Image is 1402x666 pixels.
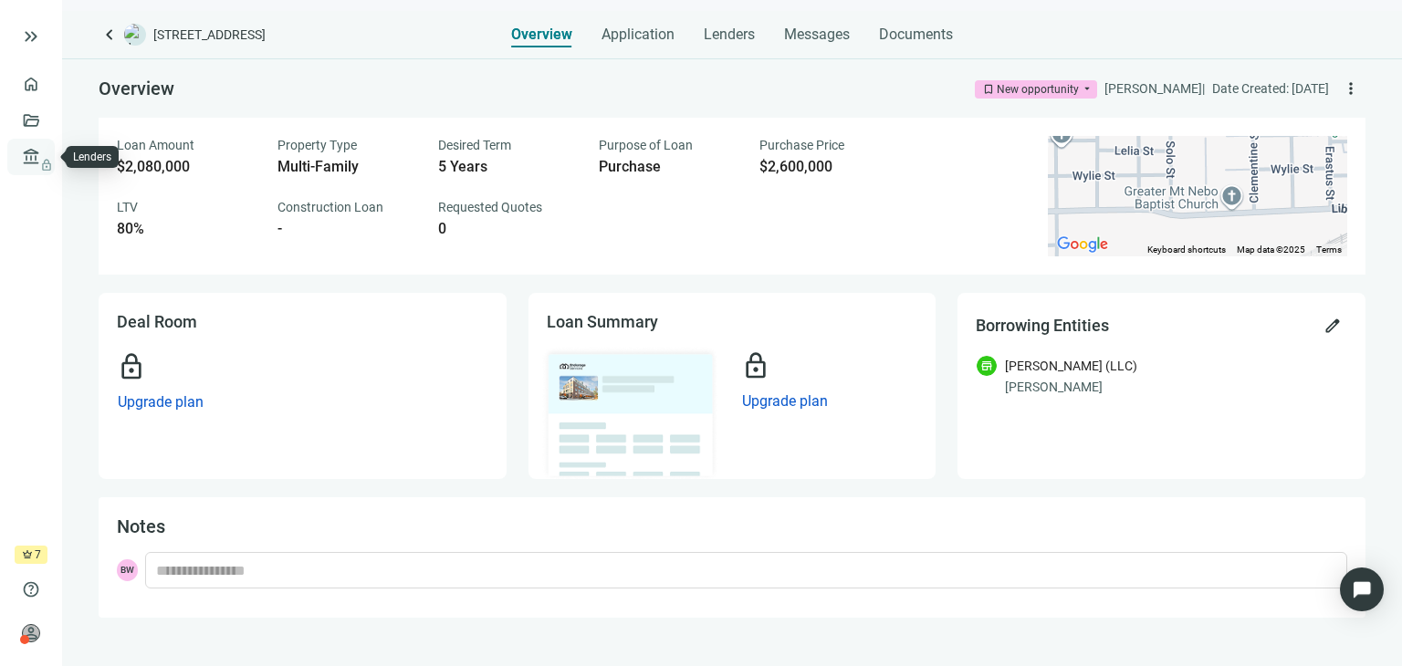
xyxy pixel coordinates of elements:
[1212,78,1329,99] div: Date Created: [DATE]
[982,83,995,96] span: bookmark
[704,26,755,44] span: Lenders
[997,80,1079,99] div: New opportunity
[511,26,572,44] span: Overview
[117,392,204,411] button: Upgrade plan
[547,312,658,331] span: Loan Summary
[35,546,41,564] span: 7
[117,200,138,214] span: LTV
[1318,311,1347,340] button: edit
[759,138,844,152] span: Purchase Price
[438,220,577,238] div: 0
[117,559,138,581] span: BW
[741,391,829,411] button: Upgrade plan
[438,200,542,214] span: Requested Quotes
[784,26,850,43] span: Messages
[277,200,383,214] span: Construction Loan
[438,158,577,176] div: 5 Years
[1005,377,1347,397] div: [PERSON_NAME]
[1316,245,1342,255] a: Terms (opens in new tab)
[277,138,357,152] span: Property Type
[599,158,738,176] div: Purchase
[1340,567,1384,611] div: Open Intercom Messenger
[1052,233,1113,256] a: Open this area in Google Maps (opens a new window)
[599,138,693,152] span: Purpose of Loan
[438,138,511,152] span: Desired Term
[22,624,40,642] span: person
[117,220,256,238] div: 80%
[1147,244,1226,256] button: Keyboard shortcuts
[759,158,898,176] div: $2,600,000
[22,580,40,598] span: help
[1336,74,1365,103] button: more_vert
[742,392,828,410] span: Upgrade plan
[1237,245,1305,255] span: Map data ©2025
[22,549,33,560] span: crown
[117,138,194,152] span: Loan Amount
[1342,79,1360,98] span: more_vert
[1104,78,1205,99] div: [PERSON_NAME] |
[124,24,146,46] img: deal-logo
[99,24,120,46] a: keyboard_arrow_left
[277,220,416,238] div: -
[541,346,720,481] img: dealOverviewImg
[879,26,953,44] span: Documents
[99,78,174,99] span: Overview
[117,515,165,537] span: Notes
[976,316,1109,335] span: Borrowing Entities
[1052,233,1113,256] img: Google
[118,393,204,411] span: Upgrade plan
[117,352,146,381] span: lock
[277,158,416,176] div: Multi-Family
[20,26,42,47] button: keyboard_double_arrow_right
[602,26,675,44] span: Application
[741,351,770,380] span: lock
[1005,356,1137,376] div: [PERSON_NAME] (LLC)
[117,312,197,331] span: Deal Room
[153,26,266,44] span: [STREET_ADDRESS]
[117,158,256,176] div: $2,080,000
[1324,317,1342,335] span: edit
